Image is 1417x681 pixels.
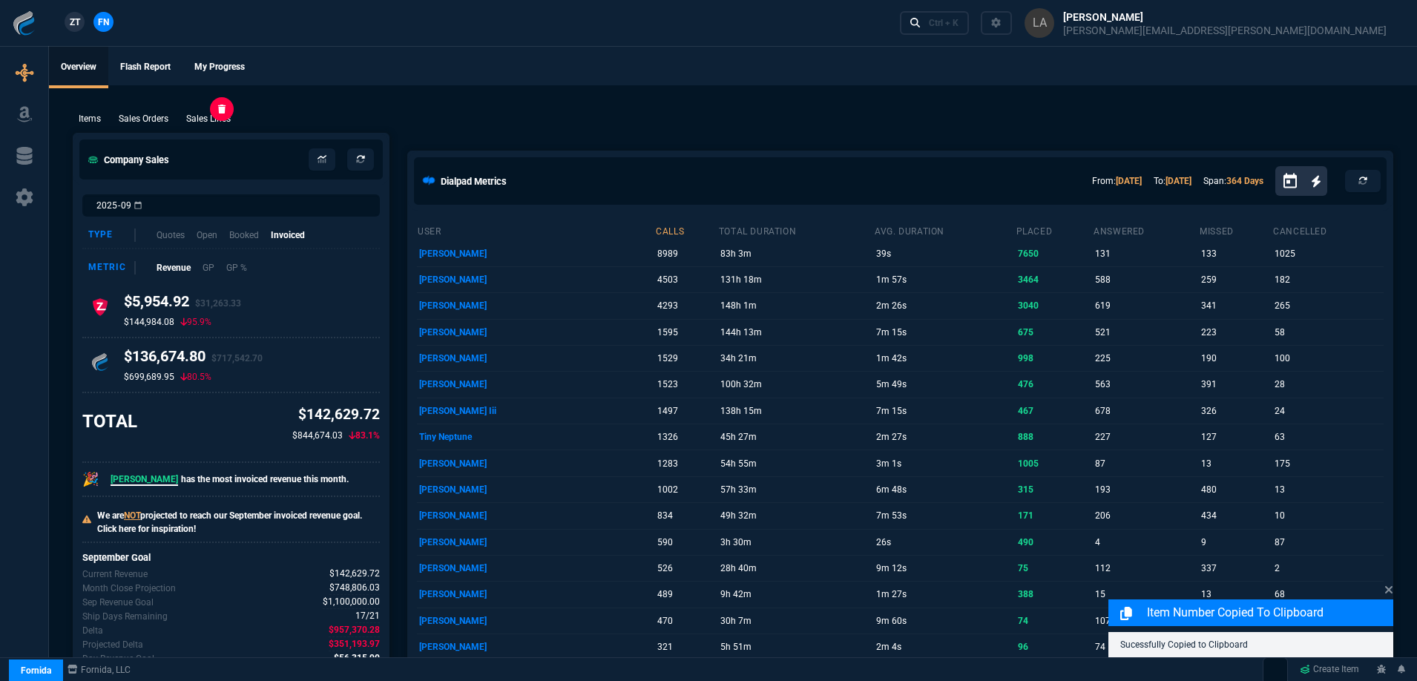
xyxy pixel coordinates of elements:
[419,584,653,605] p: [PERSON_NAME]
[419,558,653,579] p: [PERSON_NAME]
[1199,220,1272,240] th: missed
[1018,479,1091,500] p: 315
[1095,322,1197,343] p: 521
[292,429,343,442] p: $844,674.03
[1095,636,1197,657] p: 74
[1275,374,1381,395] p: 28
[329,567,380,581] span: Revenue for Sep.
[419,636,653,657] p: [PERSON_NAME]
[1018,611,1091,631] p: 74
[1095,401,1197,421] p: 678
[657,322,715,343] p: 1595
[82,567,148,581] p: Revenue for Sep.
[876,453,1013,474] p: 3m 1s
[229,228,259,242] p: Booked
[82,638,143,651] p: The difference between the current month's Revenue goal and projected month-end.
[124,510,140,521] span: NOT
[1095,611,1197,631] p: 107
[329,623,380,637] span: The difference between the current month's Revenue and the goal.
[1201,427,1270,447] p: 127
[1018,374,1091,395] p: 476
[419,401,653,421] p: [PERSON_NAME] Iii
[82,596,154,609] p: Company Revenue Goal for Sep.
[1018,295,1091,316] p: 3040
[157,261,191,274] p: Revenue
[1018,532,1091,553] p: 490
[195,298,241,309] span: $31,263.33
[657,505,715,526] p: 834
[88,261,136,274] div: Metric
[124,292,241,316] h4: $5,954.92
[1095,295,1197,316] p: 619
[720,295,872,316] p: 148h 1m
[63,663,135,677] a: msbcCompanyName
[1018,453,1091,474] p: 1005
[271,228,305,242] p: Invoiced
[88,153,169,167] h5: Company Sales
[657,295,715,316] p: 4293
[1018,584,1091,605] p: 388
[720,243,872,264] p: 83h 3m
[82,582,176,595] p: Uses current month's data to project the month's close.
[657,269,715,290] p: 4503
[1018,401,1091,421] p: 467
[1095,243,1197,264] p: 131
[1116,176,1142,186] a: [DATE]
[1272,220,1384,240] th: cancelled
[876,348,1013,369] p: 1m 42s
[82,610,168,623] p: Out of 21 ship days in Sep - there are 17 remaining.
[874,220,1015,240] th: avg. duration
[657,348,715,369] p: 1529
[720,505,872,526] p: 49h 32m
[1018,348,1091,369] p: 998
[119,112,168,125] p: Sales Orders
[876,611,1013,631] p: 9m 60s
[1281,171,1311,192] button: Open calendar
[1275,401,1381,421] p: 24
[1095,558,1197,579] p: 112
[1275,532,1381,553] p: 87
[657,401,715,421] p: 1497
[1275,505,1381,526] p: 10
[1201,295,1270,316] p: 341
[1201,401,1270,421] p: 326
[657,479,715,500] p: 1002
[720,558,872,579] p: 28h 40m
[929,17,959,29] div: Ctrl + K
[1275,427,1381,447] p: 63
[876,401,1013,421] p: 7m 15s
[657,532,715,553] p: 590
[720,348,872,369] p: 34h 21m
[1201,269,1270,290] p: 259
[1201,532,1270,553] p: 9
[1201,505,1270,526] p: 434
[349,429,380,442] p: 83.1%
[1095,505,1197,526] p: 206
[183,47,257,88] a: My Progress
[1018,243,1091,264] p: 7650
[1018,505,1091,526] p: 171
[355,609,380,623] span: Out of 21 ship days in Sep - there are 17 remaining.
[876,636,1013,657] p: 2m 4s
[315,637,381,651] p: spec.value
[1275,558,1381,579] p: 2
[1018,269,1091,290] p: 3464
[1095,532,1197,553] p: 4
[1095,453,1197,474] p: 87
[720,269,872,290] p: 131h 18m
[876,558,1013,579] p: 9m 12s
[657,427,715,447] p: 1326
[876,322,1013,343] p: 7m 15s
[1018,636,1091,657] p: 96
[1275,348,1381,369] p: 100
[657,636,715,657] p: 321
[180,316,211,328] p: 95.9%
[720,427,872,447] p: 45h 27m
[720,532,872,553] p: 3h 30m
[124,316,174,328] p: $144,984.08
[419,295,653,316] p: [PERSON_NAME]
[1201,479,1270,500] p: 480
[186,112,231,125] p: Sales Lines
[1294,659,1365,681] a: Create Item
[1018,427,1091,447] p: 888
